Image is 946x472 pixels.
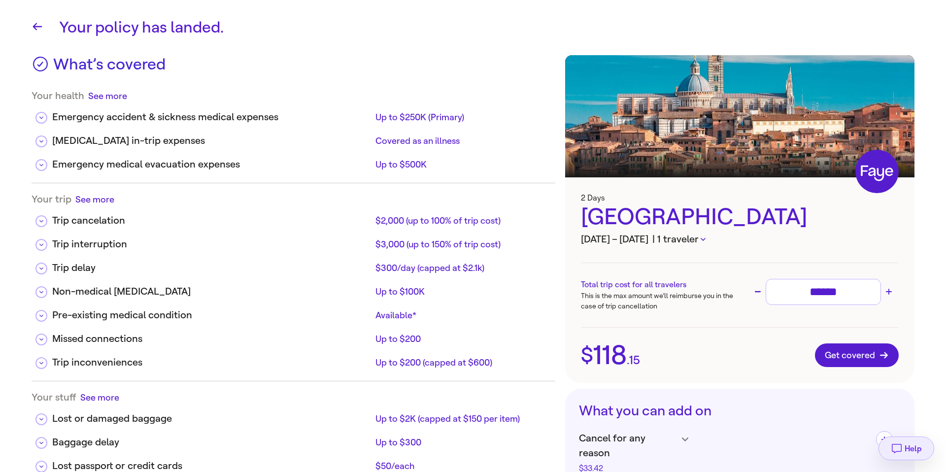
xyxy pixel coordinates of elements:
div: Up to $200 [375,333,547,345]
h3: 2 Days [581,193,899,202]
div: Trip inconveniences [52,355,372,370]
button: Increase trip cost [883,286,895,298]
div: $50/each [375,460,547,472]
div: Emergency medical evacuation expenses [52,157,372,172]
button: See more [75,193,114,205]
div: [MEDICAL_DATA] in-trip expensesCovered as an illness [32,126,555,149]
h3: Total trip cost for all travelers [581,279,740,291]
button: | 1 traveler [652,232,706,247]
div: Covered as an illness [375,135,547,147]
div: Trip interruption$3,000 (up to 150% of trip cost) [32,229,555,253]
div: Emergency accident & sickness medical expensesUp to $250K (Primary) [32,102,555,126]
span: 15 [629,354,640,366]
span: $ [581,345,593,366]
button: See more [80,391,119,404]
div: Baggage delayUp to $300 [32,427,555,451]
span: 118 [593,342,627,369]
div: Pre-existing medical conditionAvailable* [32,300,555,324]
p: This is the max amount we’ll reimburse you in the case of trip cancellation [581,291,740,311]
div: [MEDICAL_DATA] in-trip expenses [52,134,372,148]
div: Up to $200 (capped at $600) [375,357,547,369]
button: Get covered [815,343,899,367]
div: Your trip [32,193,555,205]
div: Missed connections [52,332,372,346]
div: Trip cancelation$2,000 (up to 100% of trip cost) [32,205,555,229]
div: Lost or damaged baggage [52,411,372,426]
span: Cancel for any reason [579,431,676,461]
div: Up to $500K [375,159,547,170]
button: See more [88,90,127,102]
span: Help [905,444,922,453]
div: Trip inconveniencesUp to $200 (capped at $600) [32,347,555,371]
div: Available* [375,309,547,321]
input: Trip cost [770,283,877,301]
h3: What you can add on [579,403,901,419]
div: Non-medical [MEDICAL_DATA]Up to $100K [32,276,555,300]
span: . [627,354,629,366]
div: Emergency accident & sickness medical expenses [52,110,372,125]
div: Lost or damaged baggageUp to $2K (capped at $150 per item) [32,404,555,427]
div: Up to $100K [375,286,547,298]
div: $2,000 (up to 100% of trip cost) [375,215,547,227]
div: Trip delay [52,261,372,275]
h3: What’s covered [53,55,166,80]
div: Trip cancelation [52,213,372,228]
div: Your stuff [32,391,555,404]
button: Help [878,437,934,460]
div: [GEOGRAPHIC_DATA] [581,202,899,232]
div: Up to $300 [375,437,547,448]
span: Get covered [825,350,889,360]
div: Trip delay$300/day (capped at $2.1k) [32,253,555,276]
div: $3,000 (up to 150% of trip cost) [375,238,547,250]
div: Up to $2K (capped at $150 per item) [375,413,547,425]
div: Up to $250K (Primary) [375,111,547,123]
div: Trip interruption [52,237,372,252]
div: Pre-existing medical condition [52,308,372,323]
div: Emergency medical evacuation expensesUp to $500K [32,149,555,173]
button: Add [876,431,893,448]
div: Baggage delay [52,435,372,450]
button: Decrease trip cost [752,286,764,298]
h1: Your policy has landed. [59,16,914,39]
h3: [DATE] – [DATE] [581,232,899,247]
div: $300/day (capped at $2.1k) [375,262,547,274]
div: Non-medical [MEDICAL_DATA] [52,284,372,299]
div: Missed connectionsUp to $200 [32,324,555,347]
div: Your health [32,90,555,102]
